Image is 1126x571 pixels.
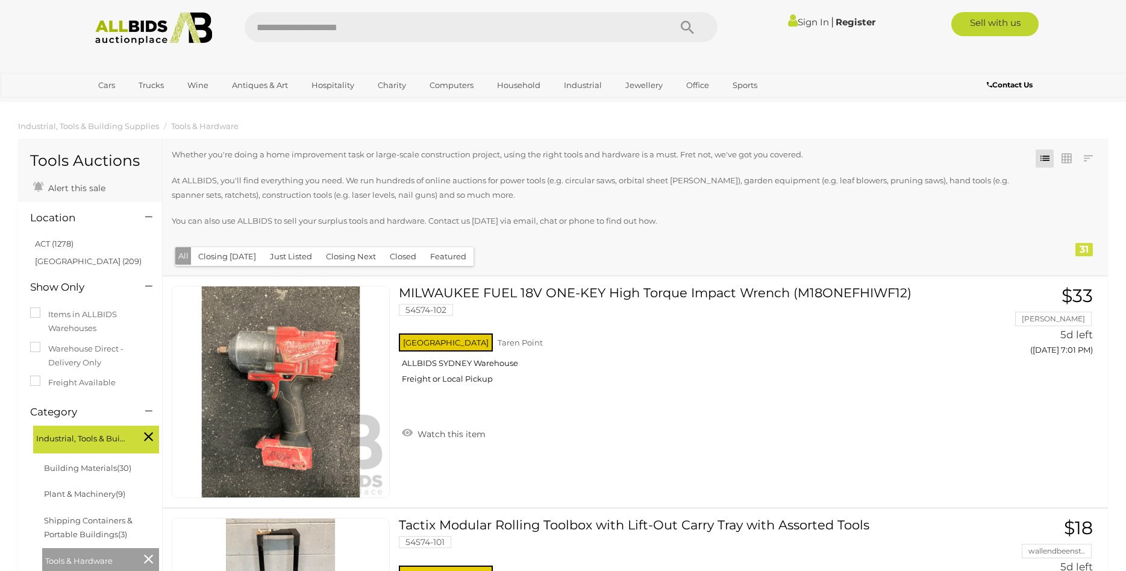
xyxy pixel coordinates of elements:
a: Sell with us [951,12,1039,36]
a: Register [836,16,875,28]
label: Freight Available [30,376,116,390]
span: Industrial, Tools & Building Supplies [36,429,127,446]
p: You can also use ALLBIDS to sell your surplus tools and hardware. Contact us [DATE] via email, ch... [172,214,1013,228]
button: Search [657,12,718,42]
a: Cars [90,75,123,95]
a: [GEOGRAPHIC_DATA] (209) [35,256,142,266]
a: Alert this sale [30,178,108,196]
span: $33 [1062,285,1093,307]
a: Trucks [131,75,172,95]
h1: Tools Auctions [30,153,150,169]
a: Shipping Containers & Portable Buildings(3) [44,516,133,539]
button: Just Listed [263,247,319,266]
a: Industrial, Tools & Building Supplies [18,121,159,131]
span: Tools & Hardware [45,551,136,568]
span: Watch this item [414,429,486,440]
label: Warehouse Direct - Delivery Only [30,342,150,370]
a: Contact Us [987,78,1036,92]
a: Household [489,75,548,95]
a: Building Materials(30) [44,463,131,473]
a: Tools & Hardware [171,121,239,131]
img: 54574-102a.jpeg [175,286,386,497]
h4: Category [30,406,127,418]
a: Office [678,75,717,95]
a: Sports [725,75,765,95]
a: MILWAUKEE FUEL 18V ONE-KEY High Torque Impact Wrench (M18ONEFHIWF12) 54574-102 [GEOGRAPHIC_DATA] ... [408,286,941,393]
a: Charity [370,75,414,95]
span: (3) [118,529,127,539]
button: Closed [383,247,424,266]
img: Allbids.com.au [89,12,219,45]
a: Industrial [556,75,610,95]
a: Sign In [788,16,829,28]
a: Computers [422,75,481,95]
p: Whether you're doing a home improvement task or large-scale construction project, using the right... [172,148,1013,162]
h4: Location [30,212,127,224]
a: Wine [180,75,216,95]
div: 31 [1075,243,1093,256]
a: Antiques & Art [224,75,296,95]
a: Watch this item [399,424,489,442]
label: Items in ALLBIDS Warehouses [30,308,150,336]
span: Alert this sale [45,183,105,194]
b: Contact Us [987,80,1033,89]
a: Plant & Machinery(9) [44,489,125,499]
button: Featured [423,247,474,266]
a: ACT (1278) [35,239,74,248]
a: Hospitality [304,75,362,95]
span: | [831,15,834,28]
span: (9) [116,489,125,499]
button: Closing Next [319,247,383,266]
a: [GEOGRAPHIC_DATA] [90,95,192,115]
button: Closing [DATE] [191,247,263,266]
a: $33 [PERSON_NAME] 5d left ([DATE] 7:01 PM) [960,286,1096,361]
p: At ALLBIDS, you'll find everything you need. We run hundreds of online auctions for power tools (... [172,174,1013,202]
button: All [175,247,192,265]
span: (30) [117,463,131,473]
span: $18 [1064,517,1093,539]
h4: Show Only [30,282,127,293]
a: Jewellery [618,75,671,95]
